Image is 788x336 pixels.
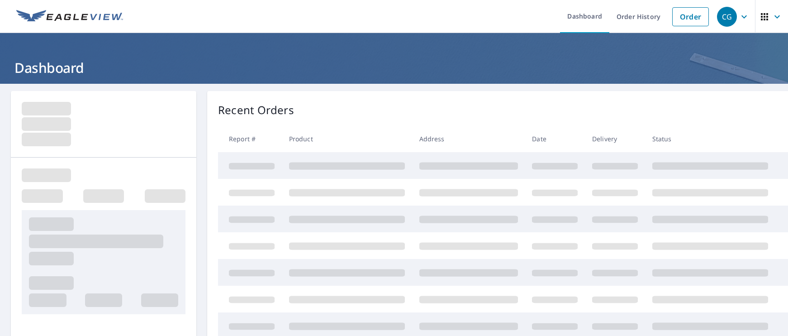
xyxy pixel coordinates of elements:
p: Recent Orders [218,102,294,118]
th: Status [645,125,775,152]
th: Address [412,125,525,152]
img: EV Logo [16,10,123,24]
a: Order [672,7,709,26]
th: Product [282,125,412,152]
h1: Dashboard [11,58,777,77]
th: Date [525,125,585,152]
th: Delivery [585,125,645,152]
div: CG [717,7,737,27]
th: Report # [218,125,282,152]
